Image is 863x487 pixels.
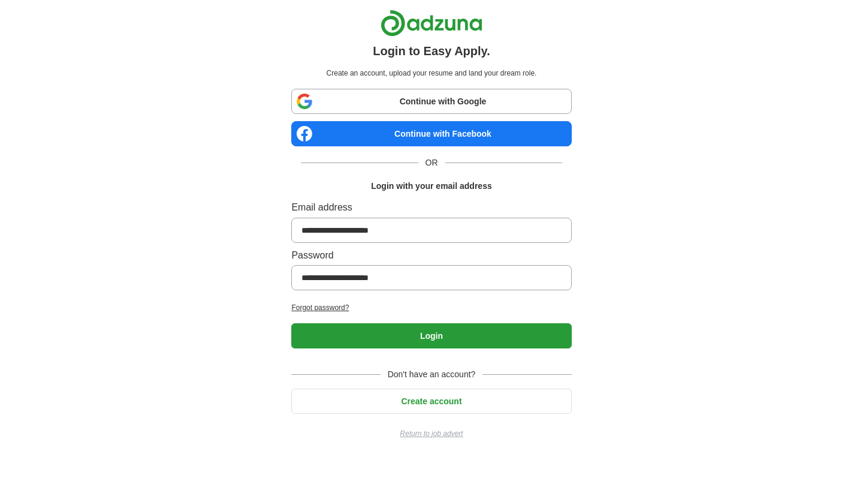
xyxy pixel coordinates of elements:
[291,389,571,414] button: Create account
[291,302,571,314] a: Forgot password?
[291,428,571,440] a: Return to job advert
[294,68,569,79] p: Create an account, upload your resume and land your dream role.
[373,41,490,61] h1: Login to Easy Apply.
[291,396,571,406] a: Create account
[291,89,571,114] a: Continue with Google
[418,156,445,169] span: OR
[291,200,571,215] label: Email address
[291,121,571,146] a: Continue with Facebook
[291,248,571,263] label: Password
[381,368,483,381] span: Don't have an account?
[371,179,491,193] h1: Login with your email address
[381,10,482,37] img: Adzuna logo
[291,323,571,348] button: Login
